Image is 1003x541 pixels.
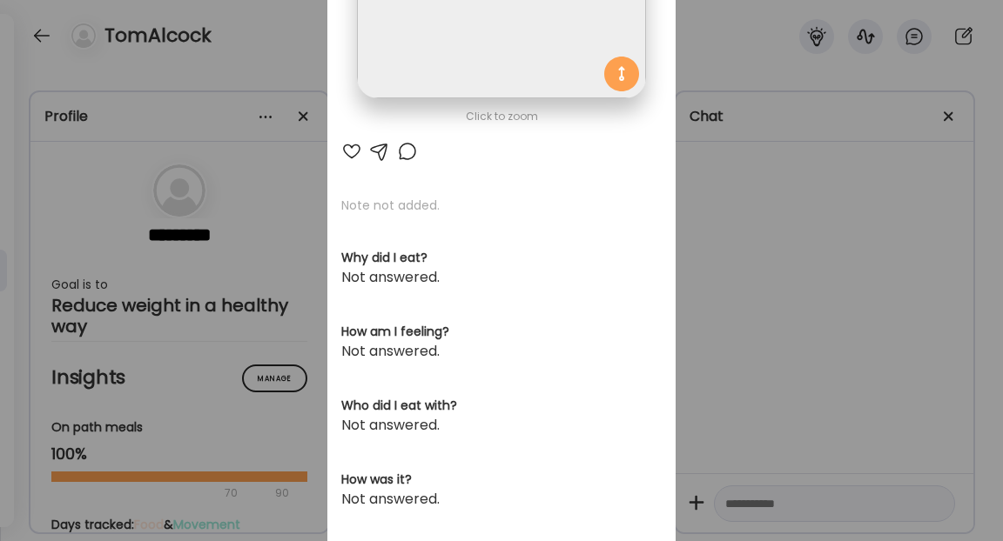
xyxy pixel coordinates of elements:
div: Not answered. [341,341,662,362]
h3: How was it? [341,471,662,489]
div: Not answered. [341,267,662,288]
div: Not answered. [341,415,662,436]
h3: Who did I eat with? [341,397,662,415]
p: Note not added. [341,197,662,214]
h3: Why did I eat? [341,249,662,267]
div: Not answered. [341,489,662,510]
div: Click to zoom [341,106,662,127]
h3: How am I feeling? [341,323,662,341]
